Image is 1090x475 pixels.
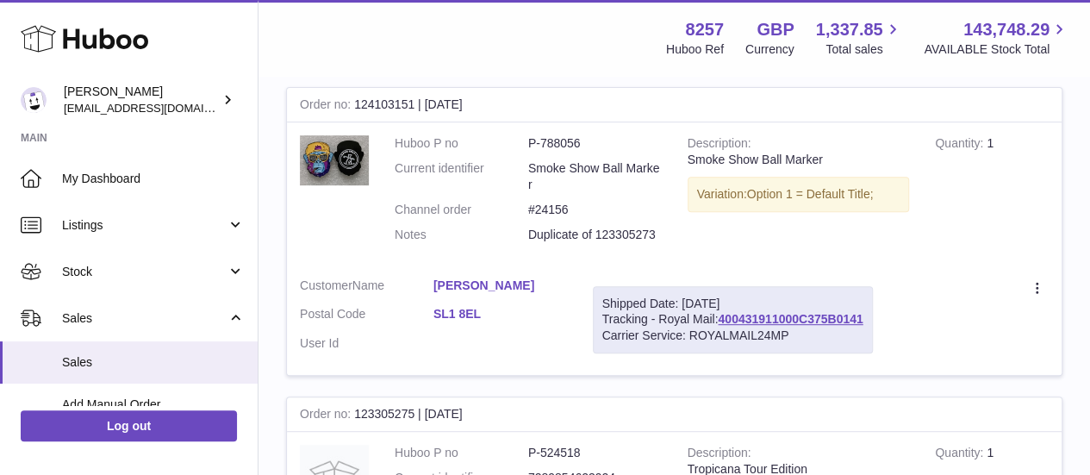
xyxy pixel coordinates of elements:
span: 1,337.85 [816,18,883,41]
span: Total sales [825,41,902,58]
td: 1 [922,122,1062,264]
strong: Quantity [935,446,987,464]
dt: Channel order [395,202,528,218]
strong: GBP [757,18,794,41]
dt: Notes [395,227,528,243]
dd: P-788056 [528,135,662,152]
div: Variation: [688,177,910,212]
strong: Order no [300,407,354,425]
strong: Quantity [935,136,987,154]
span: 143,748.29 [963,18,1050,41]
span: Sales [62,354,245,371]
img: internalAdmin-8257@internal.huboo.com [21,87,47,113]
span: Add Manual Order [62,397,245,413]
a: 1,337.85 Total sales [816,18,903,58]
dt: Postal Code [300,306,433,327]
div: Smoke Show Ball Marker [688,152,910,168]
dd: Smoke Show Ball Marker [528,160,662,193]
p: Duplicate of 123305273 [528,227,662,243]
dd: #24156 [528,202,662,218]
a: SL1 8EL [433,306,567,322]
a: 400431911000C375B0141 [718,312,863,326]
dd: P-524518 [528,445,662,461]
div: Currency [745,41,794,58]
img: 82571688043248.jpg [300,135,369,185]
dt: User Id [300,335,433,352]
span: Customer [300,278,352,292]
div: 124103151 | [DATE] [287,88,1062,122]
strong: 8257 [685,18,724,41]
strong: Description [688,136,751,154]
span: [EMAIL_ADDRESS][DOMAIN_NAME] [64,101,253,115]
a: Log out [21,410,237,441]
div: [PERSON_NAME] [64,84,219,116]
span: Sales [62,310,227,327]
div: 123305275 | [DATE] [287,397,1062,432]
span: Listings [62,217,227,234]
dt: Huboo P no [395,135,528,152]
a: 143,748.29 AVAILABLE Stock Total [924,18,1069,58]
div: Carrier Service: ROYALMAIL24MP [602,328,863,344]
strong: Description [688,446,751,464]
span: Option 1 = Default Title; [747,187,874,201]
span: Stock [62,264,227,280]
a: [PERSON_NAME] [433,278,567,294]
dt: Huboo P no [395,445,528,461]
dt: Name [300,278,433,298]
strong: Order no [300,97,354,116]
dt: Current identifier [395,160,528,193]
div: Huboo Ref [666,41,724,58]
div: Shipped Date: [DATE] [602,296,863,312]
span: My Dashboard [62,171,245,187]
div: Tracking - Royal Mail: [593,286,873,354]
span: AVAILABLE Stock Total [924,41,1069,58]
